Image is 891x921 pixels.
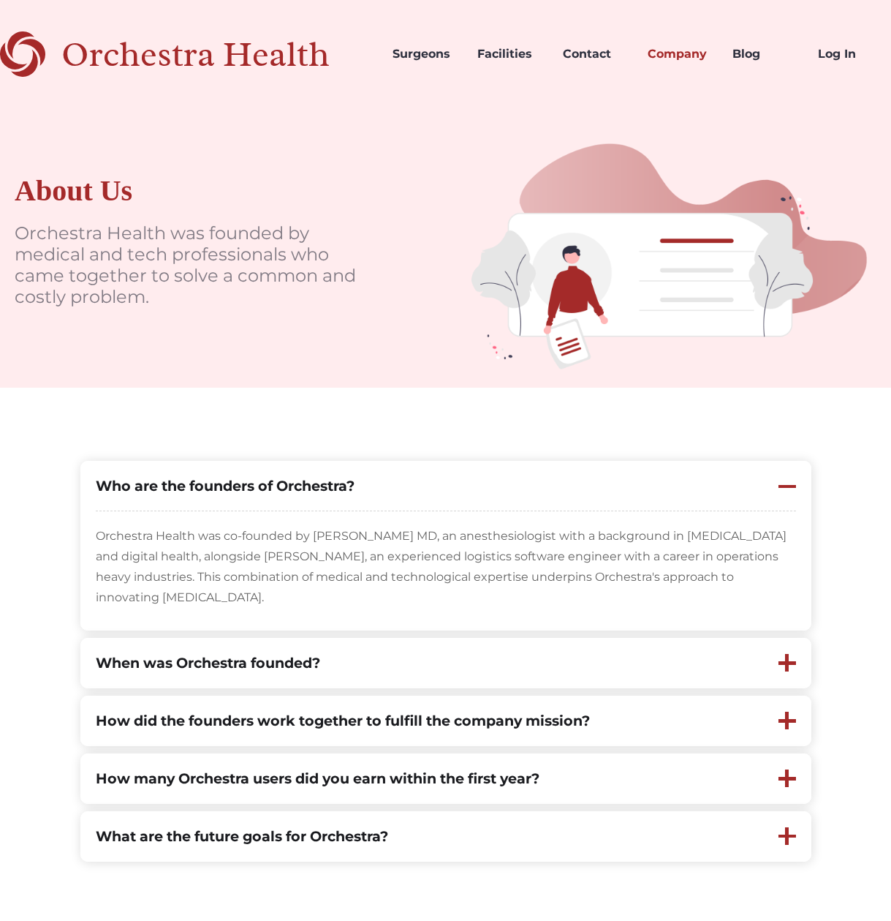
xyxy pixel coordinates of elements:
[551,29,636,79] a: Contact
[636,29,721,79] a: Company
[381,29,466,79] a: Surgeons
[466,29,550,79] a: Facilities
[96,526,797,608] p: Orchestra Health was co-founded by [PERSON_NAME] MD, an anesthesiologist with a background in [ME...
[96,770,539,787] strong: How many Orchestra users did you earn within the first year?
[15,173,132,208] div: About Us
[15,223,373,307] p: Orchestra Health was founded by medical and tech professionals who came together to solve a commo...
[96,654,320,672] strong: When was Orchestra founded?
[96,827,388,845] strong: What are the future goals for Orchestra?
[61,40,381,69] div: Orchestra Health
[721,29,805,79] a: Blog
[806,29,891,79] a: Log In
[446,108,891,388] img: doctors
[96,712,590,729] strong: How did the founders work together to fulfill the company mission?
[96,477,354,495] strong: Who are the founders of Orchestra?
